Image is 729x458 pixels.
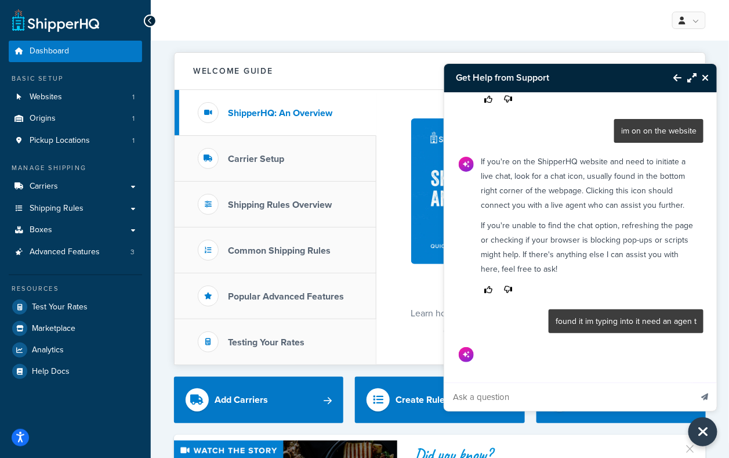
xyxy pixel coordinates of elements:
[175,53,705,90] button: Welcome Guide
[228,154,284,164] h3: Carrier Setup
[9,297,142,318] a: Test Your Rates
[9,41,142,62] a: Dashboard
[9,340,142,360] a: Analytics
[9,74,142,84] div: Basic Setup
[481,218,697,276] p: If you're unable to find the chat option, refreshing the page or checking if your browser is bloc...
[9,176,142,197] a: Carriers
[481,154,697,212] p: If you're on the ShipperHQ website and need to initiate a live chat, look for a chat icon, usuall...
[30,182,58,192] span: Carriers
[9,108,142,129] a: Origins1
[9,86,142,108] a: Websites1
[9,108,142,129] li: Origins
[621,124,697,138] p: im on on the website
[9,219,142,241] a: Boxes
[444,383,691,411] input: Ask a question
[132,114,135,124] span: 1
[355,377,524,423] a: Create Rules
[228,291,344,302] h3: Popular Advanced Features
[228,108,332,118] h3: ShipperHQ: An Overview
[215,392,268,408] div: Add Carriers
[692,383,717,411] button: Send message
[697,71,717,85] button: Close Resource Center
[9,86,142,108] li: Websites
[411,306,671,336] span: Learn how to build your shipping strategy and put it into action… and into the checkout of your e...
[481,92,496,107] button: Thumbs up
[556,314,697,329] p: found it im typing into it need an agen t
[30,136,90,146] span: Pickup Locations
[688,417,717,446] button: Close Resource Center
[30,114,56,124] span: Origins
[9,318,142,339] a: Marketplace
[132,92,135,102] span: 1
[30,92,62,102] span: Websites
[459,347,474,362] img: Bot Avatar
[228,246,331,256] h3: Common Shipping Rules
[30,46,69,56] span: Dashboard
[500,282,516,298] button: Thumbs down
[193,67,273,75] h2: Welcome Guide
[681,64,697,91] button: Maximize Resource Center
[9,361,142,382] a: Help Docs
[32,345,64,355] span: Analytics
[481,282,496,298] button: Thumbs up
[228,200,332,210] h3: Shipping Rules Overview
[30,247,100,257] span: Advanced Features
[32,367,70,377] span: Help Docs
[396,392,449,408] div: Create Rules
[9,198,142,219] a: Shipping Rules
[9,130,142,152] li: Pickup Locations
[9,130,142,152] a: Pickup Locations1
[30,225,52,235] span: Boxes
[662,64,681,91] button: Back to Resource Center
[132,136,135,146] span: 1
[411,118,670,264] img: ShipperHQ is all about strategy
[30,204,84,214] span: Shipping Rules
[407,289,674,300] h2: ShipperHQ is all about strategy
[9,163,142,173] div: Manage Shipping
[9,241,142,263] a: Advanced Features3
[174,377,343,423] a: Add Carriers
[228,337,304,348] h3: Testing Your Rates
[32,302,88,312] span: Test Your Rates
[9,241,142,263] li: Advanced Features
[9,284,142,294] div: Resources
[459,157,474,172] img: Bot Avatar
[32,324,75,334] span: Marketplace
[500,92,516,107] button: Thumbs down
[444,64,662,92] h3: Get Help from Support
[130,247,135,257] span: 3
